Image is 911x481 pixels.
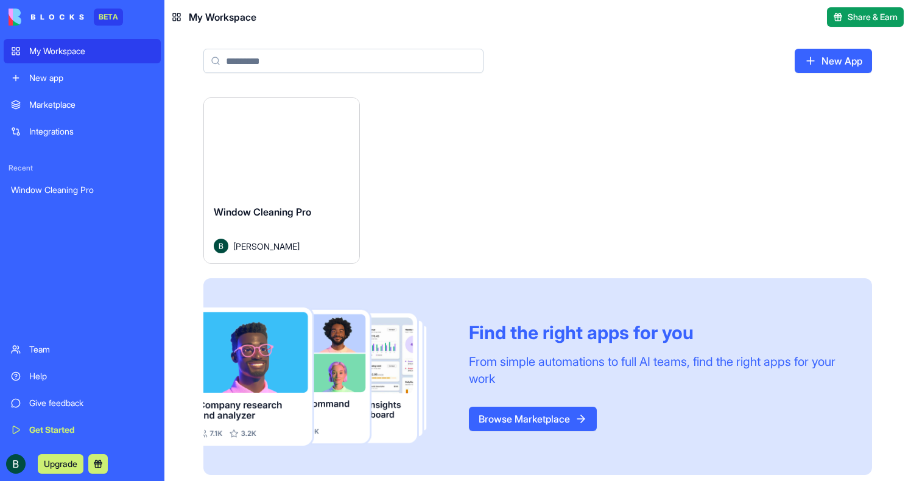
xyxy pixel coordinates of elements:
span: Recent [4,163,161,173]
button: Upgrade [38,454,83,474]
div: Get Started [29,424,153,436]
a: Window Cleaning ProAvatar[PERSON_NAME] [203,97,360,264]
div: Help [29,370,153,382]
a: New App [795,49,872,73]
span: Share & Earn [848,11,898,23]
img: Avatar [214,239,228,253]
span: My Workspace [189,10,256,24]
div: From simple automations to full AI teams, find the right apps for your work [469,353,843,387]
span: Window Cleaning Pro [214,206,311,218]
a: Get Started [4,418,161,442]
img: logo [9,9,84,26]
div: BETA [94,9,123,26]
a: Give feedback [4,391,161,415]
img: ACg8ocJ7GH06l4CewyBTQVU09704zKfglPAvJmc9SHTYWRVc-6s5S7E=s96-c [6,454,26,474]
a: BETA [9,9,123,26]
a: Browse Marketplace [469,407,597,431]
div: Team [29,343,153,356]
div: My Workspace [29,45,153,57]
a: Integrations [4,119,161,144]
img: Frame_181_egmpey.png [203,307,449,446]
div: Window Cleaning Pro [11,184,153,196]
a: Window Cleaning Pro [4,178,161,202]
a: New app [4,66,161,90]
div: Give feedback [29,397,153,409]
span: [PERSON_NAME] [233,240,300,253]
a: Upgrade [38,457,83,469]
div: Integrations [29,125,153,138]
a: Team [4,337,161,362]
div: Marketplace [29,99,153,111]
a: Help [4,364,161,388]
a: Marketplace [4,93,161,117]
a: My Workspace [4,39,161,63]
div: Find the right apps for you [469,321,843,343]
button: Share & Earn [827,7,904,27]
div: New app [29,72,153,84]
